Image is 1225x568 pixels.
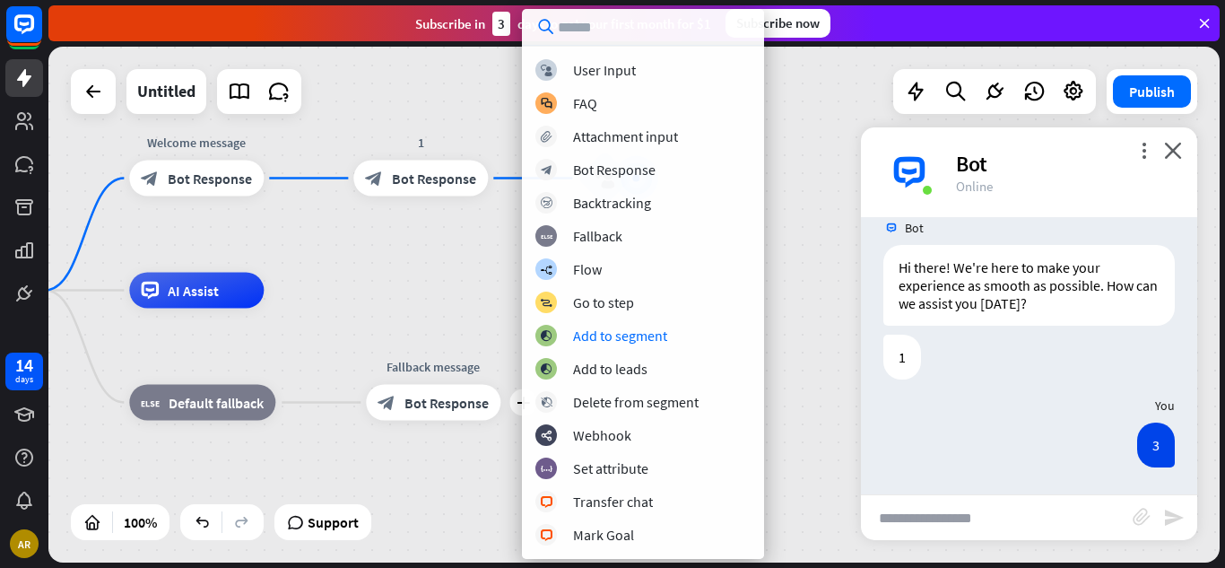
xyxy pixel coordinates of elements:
[541,164,552,176] i: block_bot_response
[905,220,924,236] span: Bot
[573,127,678,145] div: Attachment input
[15,373,33,386] div: days
[5,353,43,390] a: 14 days
[956,150,1176,178] div: Bot
[573,327,667,345] div: Add to segment
[573,393,699,411] div: Delete from segment
[573,493,653,511] div: Transfer chat
[415,12,711,36] div: Subscribe in days to get your first month for $1
[540,496,553,508] i: block_livechat
[340,134,501,152] div: 1
[541,98,552,109] i: block_faq
[137,69,195,114] div: Untitled
[573,426,631,444] div: Webhook
[517,397,530,409] i: plus
[116,134,277,152] div: Welcome message
[573,61,636,79] div: User Input
[541,131,552,143] i: block_attachment
[1164,142,1182,159] i: close
[540,363,552,375] i: block_add_to_segment
[540,264,552,275] i: builder_tree
[573,194,651,212] div: Backtracking
[15,357,33,373] div: 14
[1163,507,1185,529] i: send
[573,526,634,544] div: Mark Goal
[725,9,830,38] div: Subscribe now
[540,330,552,342] i: block_add_to_segment
[1135,142,1152,159] i: more_vert
[168,282,219,300] span: AI Assist
[308,508,359,537] span: Support
[365,170,383,188] i: block_bot_response
[10,529,39,558] div: AR
[169,394,264,412] span: Default fallback
[392,170,476,188] span: Bot Response
[1133,508,1151,526] i: block_attachment
[541,197,552,209] i: block_backtracking
[541,65,552,76] i: block_user_input
[14,7,68,61] button: Open LiveChat chat widget
[573,459,648,477] div: Set attribute
[573,161,656,179] div: Bot Response
[573,360,647,378] div: Add to leads
[541,463,552,475] i: block_set_attribute
[540,529,553,541] i: block_livechat
[573,227,622,245] div: Fallback
[573,94,597,112] div: FAQ
[378,394,395,412] i: block_bot_response
[141,170,159,188] i: block_bot_response
[541,231,552,242] i: block_fallback
[541,397,552,408] i: block_delete_from_segment
[883,245,1175,326] div: Hi there! We're here to make your experience as smooth as possible. How can we assist you [DATE]?
[118,508,162,537] div: 100%
[1155,398,1175,414] span: You
[541,430,552,441] i: webhooks
[1137,423,1175,468] div: 3
[492,12,510,36] div: 3
[956,178,1176,195] div: Online
[573,260,602,278] div: Flow
[540,297,552,309] i: block_goto
[883,335,921,380] div: 1
[1113,75,1191,108] button: Publish
[352,358,514,376] div: Fallback message
[404,394,489,412] span: Bot Response
[168,170,252,188] span: Bot Response
[141,394,160,412] i: block_fallback
[573,293,634,311] div: Go to step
